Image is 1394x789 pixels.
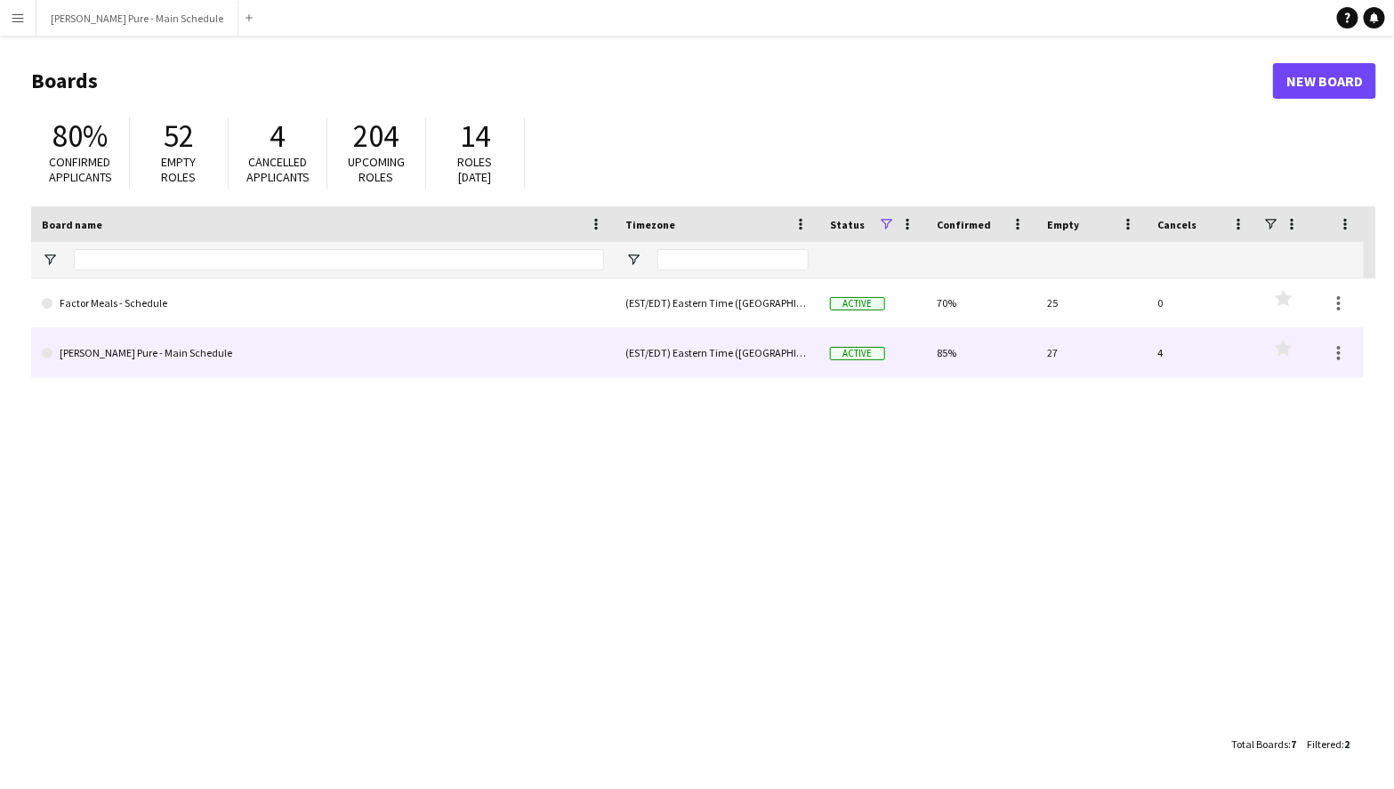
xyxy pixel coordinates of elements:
div: 0 [1147,278,1257,327]
div: 70% [926,278,1036,327]
div: 4 [1147,328,1257,377]
h1: Boards [31,68,1273,94]
span: 7 [1291,737,1296,751]
span: Upcoming roles [348,154,405,185]
div: 27 [1036,328,1147,377]
span: 80% [52,117,108,156]
span: 14 [460,117,490,156]
div: 85% [926,328,1036,377]
button: Open Filter Menu [625,252,641,268]
a: New Board [1273,63,1376,99]
a: [PERSON_NAME] Pure - Main Schedule [42,328,604,378]
span: Filtered [1307,737,1342,751]
span: Confirmed applicants [49,154,112,185]
span: Board name [42,218,102,231]
a: Factor Meals - Schedule [42,278,604,328]
span: Active [830,297,885,310]
input: Timezone Filter Input [657,249,809,270]
input: Board name Filter Input [74,249,604,270]
span: Confirmed [937,218,991,231]
span: 204 [354,117,399,156]
div: : [1307,727,1350,761]
span: Status [830,218,865,231]
div: : [1231,727,1296,761]
span: Cancelled applicants [246,154,310,185]
span: Active [830,347,885,360]
span: Total Boards [1231,737,1288,751]
div: (EST/EDT) Eastern Time ([GEOGRAPHIC_DATA] & [GEOGRAPHIC_DATA]) [615,328,819,377]
span: 4 [270,117,286,156]
span: 52 [164,117,194,156]
button: [PERSON_NAME] Pure - Main Schedule [36,1,238,36]
span: Empty roles [162,154,197,185]
span: Timezone [625,218,675,231]
button: Open Filter Menu [42,252,58,268]
span: Empty [1047,218,1079,231]
div: (EST/EDT) Eastern Time ([GEOGRAPHIC_DATA] & [GEOGRAPHIC_DATA]) [615,278,819,327]
div: 25 [1036,278,1147,327]
span: Cancels [1157,218,1197,231]
span: 2 [1344,737,1350,751]
span: Roles [DATE] [458,154,493,185]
